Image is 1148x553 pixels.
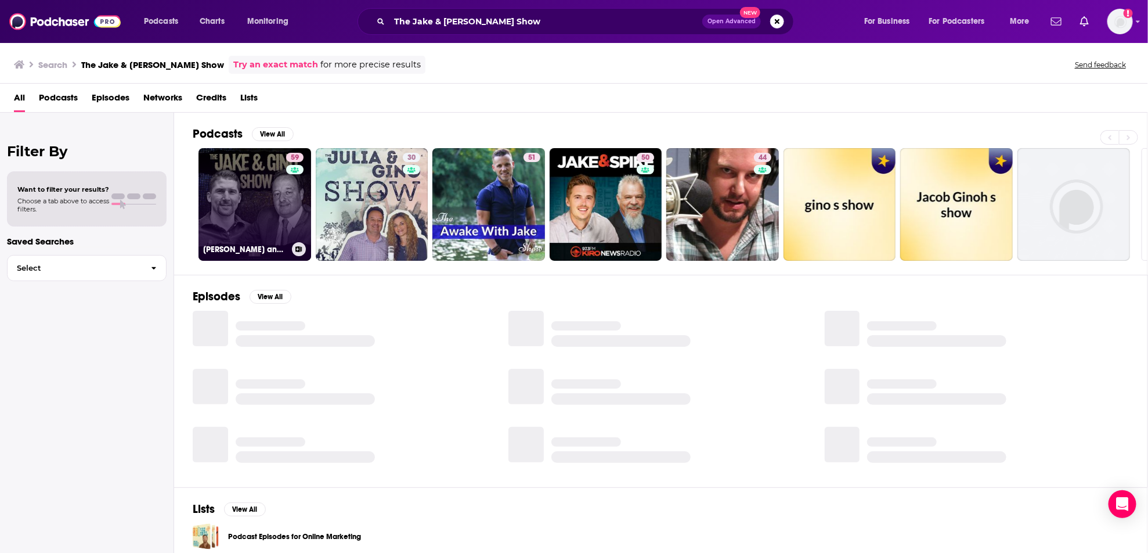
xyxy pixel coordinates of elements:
[316,148,428,261] a: 30
[228,530,361,543] a: Podcast Episodes for Online Marketing
[193,523,219,550] a: Podcast Episodes for Online Marketing
[193,127,294,141] a: PodcastsView All
[929,13,985,30] span: For Podcasters
[193,502,266,516] a: ListsView All
[1109,490,1136,518] div: Open Intercom Messenger
[389,12,702,31] input: Search podcasts, credits, & more...
[754,153,771,162] a: 44
[637,153,654,162] a: 50
[14,88,25,112] a: All
[528,152,536,164] span: 51
[1046,12,1066,31] a: Show notifications dropdown
[320,58,421,71] span: for more precise results
[7,143,167,160] h2: Filter By
[1107,9,1133,34] span: Logged in as carolinebresler
[1107,9,1133,34] img: User Profile
[550,148,662,261] a: 50
[740,7,761,18] span: New
[286,153,304,162] a: 59
[432,148,545,261] a: 51
[7,255,167,281] button: Select
[369,8,805,35] div: Search podcasts, credits, & more...
[1071,60,1129,70] button: Send feedback
[250,290,291,304] button: View All
[17,185,109,193] span: Want to filter your results?
[291,152,299,164] span: 59
[856,12,925,31] button: open menu
[193,127,243,141] h2: Podcasts
[702,15,761,28] button: Open AdvancedNew
[641,152,649,164] span: 50
[247,13,288,30] span: Monitoring
[144,13,178,30] span: Podcasts
[92,88,129,112] a: Episodes
[198,148,311,261] a: 59[PERSON_NAME] and [PERSON_NAME] Multifamily Investing Entrepreneurs
[39,88,78,112] a: Podcasts
[9,10,121,33] img: Podchaser - Follow, Share and Rate Podcasts
[407,152,416,164] span: 30
[666,148,779,261] a: 44
[143,88,182,112] a: Networks
[922,12,1002,31] button: open menu
[403,153,420,162] a: 30
[707,19,756,24] span: Open Advanced
[1075,12,1093,31] a: Show notifications dropdown
[193,289,291,304] a: EpisodesView All
[81,59,224,70] h3: The Jake & [PERSON_NAME] Show
[193,502,215,516] h2: Lists
[136,12,193,31] button: open menu
[524,153,540,162] a: 51
[200,13,225,30] span: Charts
[233,58,318,71] a: Try an exact match
[759,152,767,164] span: 44
[252,127,294,141] button: View All
[38,59,67,70] h3: Search
[240,88,258,112] a: Lists
[1010,13,1030,30] span: More
[7,236,167,247] p: Saved Searches
[239,12,304,31] button: open menu
[196,88,226,112] a: Credits
[193,289,240,304] h2: Episodes
[203,245,287,254] h3: [PERSON_NAME] and [PERSON_NAME] Multifamily Investing Entrepreneurs
[192,12,232,31] a: Charts
[17,197,109,213] span: Choose a tab above to access filters.
[1124,9,1133,18] svg: Add a profile image
[864,13,910,30] span: For Business
[1107,9,1133,34] button: Show profile menu
[8,264,142,272] span: Select
[1002,12,1044,31] button: open menu
[224,502,266,516] button: View All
